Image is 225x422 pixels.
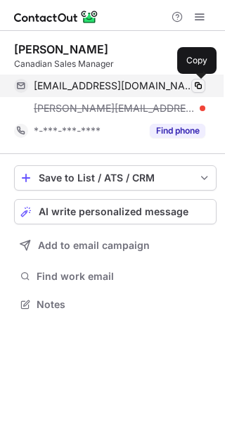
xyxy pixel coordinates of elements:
[14,295,217,314] button: Notes
[14,233,217,258] button: Add to email campaign
[38,240,150,251] span: Add to email campaign
[34,102,195,115] span: [PERSON_NAME][EMAIL_ADDRESS][DOMAIN_NAME]
[37,270,211,283] span: Find work email
[14,267,217,286] button: Find work email
[14,58,217,70] div: Canadian Sales Manager
[37,298,211,311] span: Notes
[14,8,98,25] img: ContactOut v5.3.10
[14,199,217,224] button: AI write personalized message
[39,172,192,184] div: Save to List / ATS / CRM
[14,165,217,191] button: save-profile-one-click
[14,42,108,56] div: [PERSON_NAME]
[34,79,195,92] span: [EMAIL_ADDRESS][DOMAIN_NAME]
[39,206,188,217] span: AI write personalized message
[150,124,205,138] button: Reveal Button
